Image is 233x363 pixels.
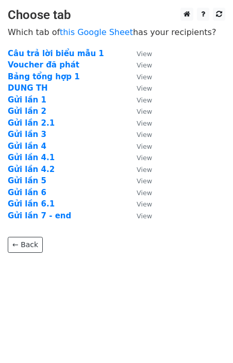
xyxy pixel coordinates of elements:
[137,212,152,220] small: View
[126,165,152,174] a: View
[126,211,152,220] a: View
[8,165,55,174] a: Gửi lần 4.2
[8,199,55,209] a: Gửi lần 6.1
[137,61,152,69] small: View
[126,72,152,81] a: View
[8,176,46,185] a: Gửi lần 5
[137,143,152,150] small: View
[8,130,46,139] a: Gửi lần 3
[8,49,104,58] a: Câu trả lời biểu mẫu 1
[126,107,152,116] a: View
[126,130,152,139] a: View
[137,96,152,104] small: View
[137,50,152,58] small: View
[126,118,152,128] a: View
[137,189,152,197] small: View
[8,95,46,105] a: Gửi lần 1
[126,95,152,105] a: View
[8,188,46,197] a: Gửi lần 6
[137,84,152,92] small: View
[8,8,225,23] h3: Choose tab
[126,49,152,58] a: View
[8,27,225,38] p: Which tab of has your recipients?
[8,237,43,253] a: ← Back
[137,166,152,174] small: View
[137,131,152,139] small: View
[8,142,46,151] a: Gửi lần 4
[8,153,55,162] a: Gửi lần 4.1
[137,177,152,185] small: View
[137,73,152,81] small: View
[126,142,152,151] a: View
[137,119,152,127] small: View
[137,154,152,162] small: View
[8,72,80,81] a: Bảng tổng hợp 1
[126,60,152,70] a: View
[60,27,133,37] a: this Google Sheet
[126,83,152,93] a: View
[8,107,46,116] a: Gửi lần 2
[8,211,71,220] a: Gửi lần 7 - end
[126,199,152,209] a: View
[8,83,48,93] a: DUNG TH
[8,60,79,70] a: Voucher đã phát
[8,118,55,128] a: Gửi lần 2.1
[126,188,152,197] a: View
[126,176,152,185] a: View
[126,153,152,162] a: View
[137,200,152,208] small: View
[137,108,152,115] small: View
